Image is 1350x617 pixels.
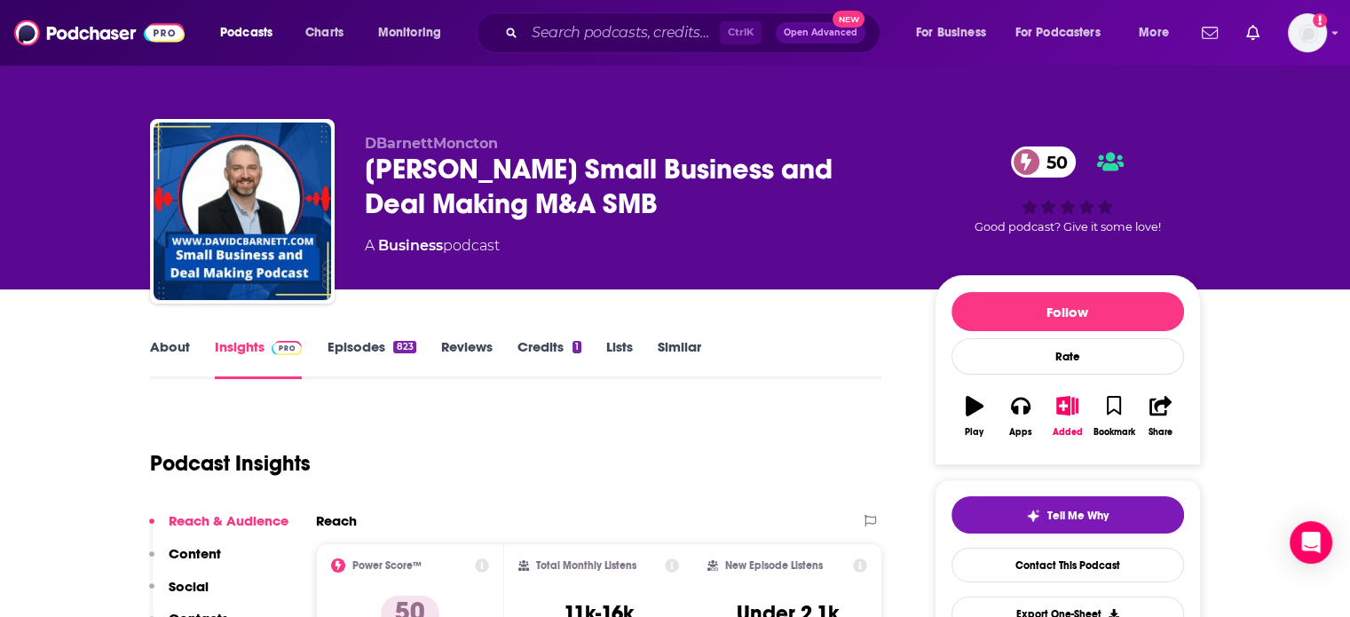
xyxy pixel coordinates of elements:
[352,559,422,572] h2: Power Score™
[784,28,857,37] span: Open Advanced
[493,12,897,53] div: Search podcasts, credits, & more...
[1290,521,1332,564] div: Open Intercom Messenger
[1093,427,1134,438] div: Bookmark
[965,427,983,438] div: Play
[220,20,272,45] span: Podcasts
[998,384,1044,448] button: Apps
[169,545,221,562] p: Content
[517,338,581,379] a: Credits1
[149,578,209,611] button: Social
[169,512,288,529] p: Reach & Audience
[305,20,343,45] span: Charts
[776,22,865,44] button: Open AdvancedNew
[14,16,185,50] img: Podchaser - Follow, Share and Rate Podcasts
[658,338,701,379] a: Similar
[169,578,209,595] p: Social
[327,338,415,379] a: Episodes823
[208,19,296,47] button: open menu
[1239,18,1267,48] a: Show notifications dropdown
[606,338,633,379] a: Lists
[1053,427,1083,438] div: Added
[378,237,443,254] a: Business
[366,19,464,47] button: open menu
[294,19,354,47] a: Charts
[365,135,498,152] span: DBarnettMoncton
[272,341,303,355] img: Podchaser Pro
[1091,384,1137,448] button: Bookmark
[1026,509,1040,523] img: tell me why sparkle
[1047,509,1109,523] span: Tell Me Why
[365,235,500,257] div: A podcast
[951,496,1184,534] button: tell me why sparkleTell Me Why
[1195,18,1225,48] a: Show notifications dropdown
[1149,427,1172,438] div: Share
[150,450,311,477] h1: Podcast Insights
[1139,20,1169,45] span: More
[1009,427,1032,438] div: Apps
[1137,384,1183,448] button: Share
[951,292,1184,331] button: Follow
[536,559,636,572] h2: Total Monthly Listens
[951,338,1184,375] div: Rate
[1004,19,1126,47] button: open menu
[149,512,288,545] button: Reach & Audience
[904,19,1008,47] button: open menu
[975,220,1161,233] span: Good podcast? Give it some love!
[316,512,357,529] h2: Reach
[720,21,762,44] span: Ctrl K
[1015,20,1101,45] span: For Podcasters
[154,123,331,300] img: David C Barnett Small Business and Deal Making M&A SMB
[1029,146,1077,178] span: 50
[378,20,441,45] span: Monitoring
[572,341,581,353] div: 1
[150,338,190,379] a: About
[215,338,303,379] a: InsightsPodchaser Pro
[1126,19,1191,47] button: open menu
[935,135,1201,245] div: 50Good podcast? Give it some love!
[525,19,720,47] input: Search podcasts, credits, & more...
[1011,146,1077,178] a: 50
[1288,13,1327,52] span: Logged in as Bcprpro33
[833,11,864,28] span: New
[1313,13,1327,28] svg: Add a profile image
[916,20,986,45] span: For Business
[1288,13,1327,52] button: Show profile menu
[1044,384,1090,448] button: Added
[1288,13,1327,52] img: User Profile
[441,338,493,379] a: Reviews
[393,341,415,353] div: 823
[725,559,823,572] h2: New Episode Listens
[149,545,221,578] button: Content
[951,384,998,448] button: Play
[951,548,1184,582] a: Contact This Podcast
